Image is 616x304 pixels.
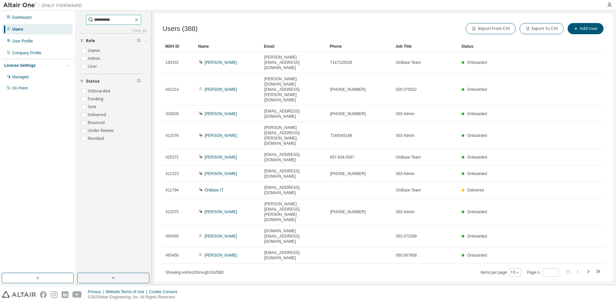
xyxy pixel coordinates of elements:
div: Status [461,41,571,52]
button: Export To CSV [520,23,564,34]
span: 003 Admin [396,111,415,116]
span: Onboarded [467,171,487,176]
span: Onboarded [467,87,487,92]
button: Import From CSV [466,23,516,34]
span: OnBase Team [396,60,421,65]
label: Owner [88,47,102,55]
label: Pending [88,95,105,103]
span: 465456 [166,253,179,258]
span: OnBase Team [396,188,421,193]
div: License Settings [4,63,36,68]
span: Onboarded [467,60,487,65]
span: 333828 [166,111,179,116]
span: [PHONE_NUMBER] [330,87,366,92]
a: Clear all [80,28,147,33]
img: altair_logo.svg [2,291,36,298]
span: OnBase Team [396,155,421,160]
a: OnBase IT [205,188,223,192]
span: 657.604.0597 [330,155,354,160]
img: youtube.svg [72,291,82,298]
div: Users [12,27,23,32]
img: instagram.svg [51,291,58,298]
span: Onboarded [467,234,487,239]
div: Managed [12,74,29,80]
label: Admin [88,55,101,63]
span: 411323 [166,171,179,176]
div: Company Profile [12,50,41,56]
span: Status [86,79,100,84]
span: Onboarded [467,210,487,214]
label: User [88,63,98,70]
span: Onboarded [467,253,487,258]
label: Delivered [88,111,107,119]
label: Revoked [88,135,105,142]
label: Under Review [88,127,115,135]
img: Altair One [3,2,86,9]
span: [PERSON_NAME][EMAIL_ADDRESS][PERSON_NAME][DOMAIN_NAME] [264,201,324,222]
span: [EMAIL_ADDRESS][DOMAIN_NAME] [264,109,324,119]
img: linkedin.svg [62,291,68,298]
a: [PERSON_NAME] [205,234,237,239]
span: [EMAIL_ADDRESS][DOMAIN_NAME] [264,250,324,261]
div: Phone [330,41,390,52]
div: User Profile [12,38,33,44]
span: 425372 [166,155,179,160]
img: facebook.svg [40,291,47,298]
p: © 2025 Altair Engineering, Inc. All Rights Reserved. [88,294,181,300]
button: 10 [511,270,520,275]
span: Showing entries 1 through 10 of 388 [166,270,223,275]
div: Privacy [88,289,106,294]
div: Email [264,41,324,52]
span: 441214 [166,87,179,92]
span: Items per page [481,268,521,277]
span: Clear filter [137,79,141,84]
span: [PHONE_NUMBER] [330,171,366,176]
span: 060 067808 [396,253,417,258]
a: [PERSON_NAME] [205,112,237,116]
span: 003 Admin [396,209,415,215]
span: [DOMAIN_NAME][EMAIL_ADDRESS][DOMAIN_NAME] [264,228,324,244]
span: 465455 [166,234,179,239]
span: 411076 [166,133,179,138]
div: Job Title [396,41,456,52]
span: [PHONE_NUMBER] [330,111,366,116]
span: [PERSON_NAME][DOMAIN_NAME][EMAIL_ADDRESS][PERSON_NAME][DOMAIN_NAME] [264,76,324,103]
span: Delivered [467,188,484,192]
a: [PERSON_NAME] [205,253,237,258]
div: MDH ID [165,41,193,52]
button: Status [80,74,147,89]
span: Onboarded [467,133,487,138]
a: [PERSON_NAME] [205,210,237,214]
span: Role [86,38,95,43]
span: 7148345148 [330,133,352,138]
a: [PERSON_NAME] [205,60,237,65]
label: Bounced [88,119,106,127]
span: [EMAIL_ADDRESS][DOMAIN_NAME] [264,185,324,195]
button: Role [80,34,147,48]
a: [PERSON_NAME] [205,155,237,160]
a: [PERSON_NAME] [205,87,237,92]
span: [EMAIL_ADDRESS][DOMAIN_NAME] [264,168,324,179]
div: On Prem [12,86,28,91]
span: Onboarded [467,155,487,160]
span: 026 070522 [396,87,417,92]
span: [EMAIL_ADDRESS][DOMAIN_NAME] [264,152,324,163]
div: Name [198,41,259,52]
div: Cookie Consent [149,289,181,294]
label: Sent [88,103,97,111]
span: [PERSON_NAME][EMAIL_ADDRESS][PERSON_NAME][DOMAIN_NAME] [264,125,324,146]
span: Page n. [527,268,558,277]
span: Onboarded [467,112,487,116]
a: [PERSON_NAME] [205,133,237,138]
div: Website Terms of Use [106,289,149,294]
span: Clear filter [137,38,141,43]
span: 003 073299 [396,234,417,239]
span: 003 Admin [396,133,415,138]
span: 193332 [166,60,179,65]
div: Dashboard [12,15,32,20]
button: Add User [568,23,603,34]
span: Users (388) [163,25,198,33]
span: [PERSON_NAME][EMAIL_ADDRESS][DOMAIN_NAME] [264,55,324,70]
span: 411794 [166,188,179,193]
a: [PERSON_NAME] [205,171,237,176]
